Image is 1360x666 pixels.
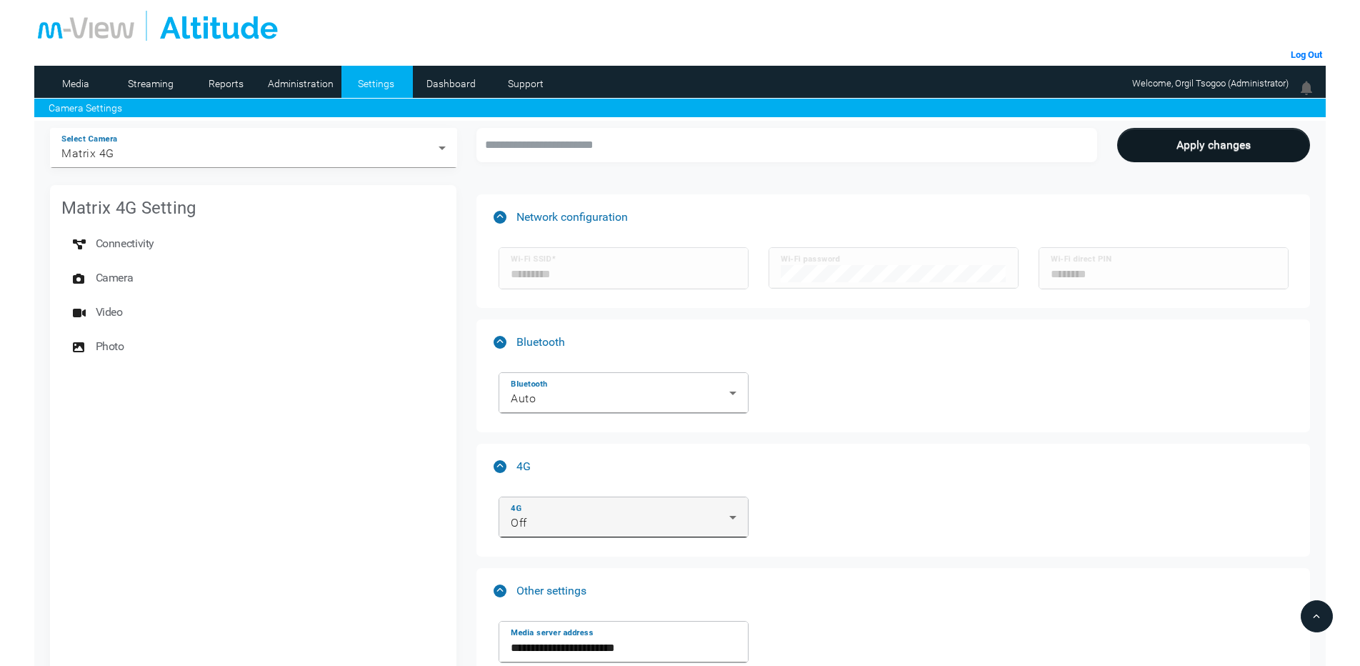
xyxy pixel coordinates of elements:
[191,73,261,94] a: Reports
[494,459,1281,473] mat-panel-title: 4G
[96,264,134,292] span: Camera
[96,229,154,258] span: Connectivity
[511,503,521,513] mat-label: 4G
[476,444,1310,489] mat-expansion-panel-header: 4G
[96,332,124,361] span: Photo
[511,379,547,389] mat-label: Bluetooth
[511,516,527,530] span: Off
[491,73,561,94] a: Support
[416,73,486,94] a: Dashboard
[494,335,1281,349] mat-panel-title: Bluetooth
[1291,49,1322,60] a: Log Out
[511,254,551,264] mat-label: Wi-Fi SSID
[1298,79,1315,96] img: bell24.png
[1051,254,1112,264] mat-label: Wi-Fi direct PIN
[61,134,117,144] mat-label: Select Camera
[61,146,114,160] span: Matrix 4G
[49,101,122,116] a: Camera Settings
[96,298,123,327] span: Video
[511,392,536,405] span: Auto
[494,210,1281,224] mat-panel-title: Network configuration
[476,240,1310,308] div: Network configuration
[511,627,594,637] mat-label: Media server address
[476,319,1310,365] mat-expansion-panel-header: Bluetooth
[1132,78,1289,89] span: Welcome, Orgil Tsogoo (Administrator)
[1117,128,1311,162] button: Apply changes
[266,73,336,94] a: Administration
[476,365,1310,432] div: Bluetooth
[781,254,840,264] mat-label: Wi-Fi password
[476,489,1310,557] div: 4G
[116,73,186,94] a: Streaming
[476,194,1310,240] mat-expansion-panel-header: Network configuration
[41,73,111,94] a: Media
[494,584,1281,597] mat-panel-title: Other settings
[341,73,411,94] a: Settings
[476,568,1310,614] mat-expansion-panel-header: Other settings
[61,197,196,219] mat-card-title: Matrix 4G Setting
